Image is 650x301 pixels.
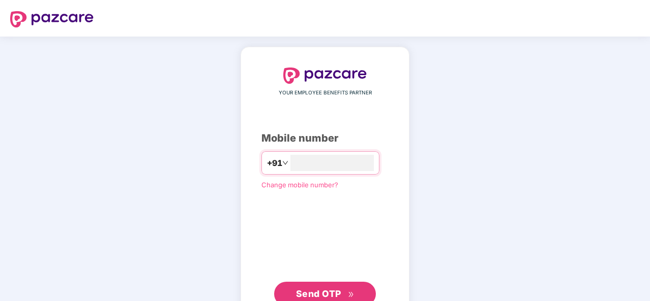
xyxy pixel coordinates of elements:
img: logo [283,68,367,84]
div: Mobile number [261,130,389,146]
a: Change mobile number? [261,181,338,189]
span: YOUR EMPLOYEE BENEFITS PARTNER [279,89,372,97]
img: logo [10,11,94,27]
span: double-right [348,291,354,298]
span: down [282,160,288,166]
span: Send OTP [296,288,341,299]
span: +91 [267,157,282,170]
